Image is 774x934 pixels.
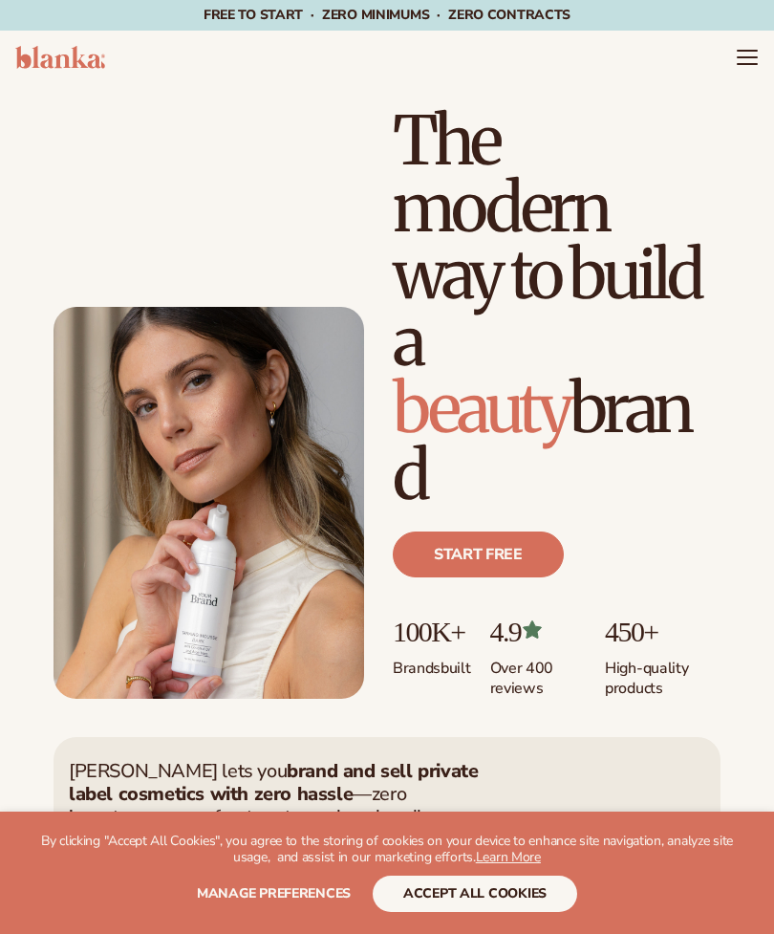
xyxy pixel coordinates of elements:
p: [PERSON_NAME] lets you —zero inventory, zero upfront costs, and we handle fulfillment for you. [69,760,480,852]
span: beauty [393,366,570,450]
p: 4.9 [490,616,587,647]
p: Over 400 reviews [490,647,587,699]
p: Brands built [393,647,471,679]
a: Learn More [476,848,541,866]
span: Manage preferences [197,884,351,902]
summary: Menu [736,46,759,69]
strong: brand and sell private label cosmetics with zero hassle [69,758,478,807]
span: Free to start · ZERO minimums · ZERO contracts [204,6,570,24]
button: Manage preferences [197,876,351,912]
h1: The modern way to build a brand [393,107,720,509]
img: Female holding tanning mousse. [54,307,364,699]
p: 100K+ [393,616,471,647]
img: logo [15,46,105,69]
button: accept all cookies [373,876,577,912]
p: By clicking "Accept All Cookies", you agree to the storing of cookies on your device to enhance s... [38,834,736,866]
p: 450+ [605,616,720,647]
p: High-quality products [605,647,720,699]
a: Start free [393,532,564,577]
